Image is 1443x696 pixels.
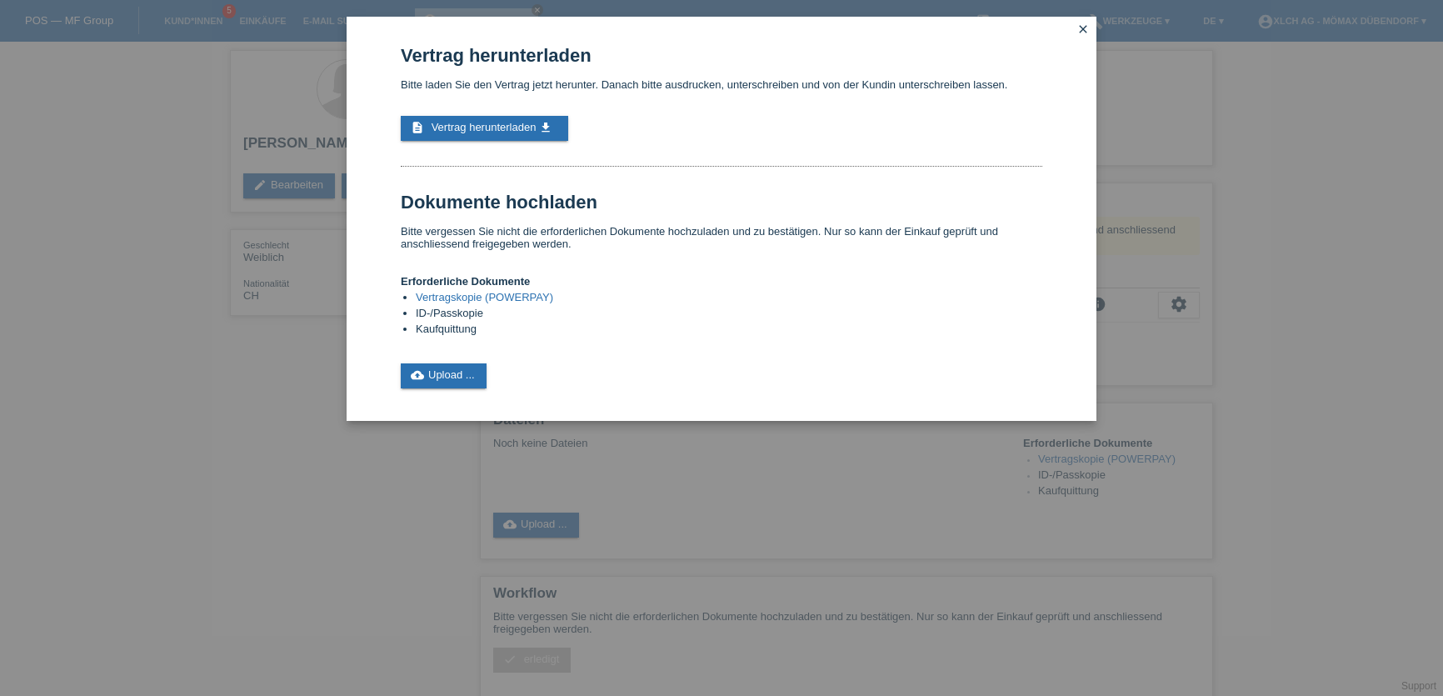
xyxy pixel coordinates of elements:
[401,45,1042,66] h1: Vertrag herunterladen
[401,363,487,388] a: cloud_uploadUpload ...
[432,121,537,133] span: Vertrag herunterladen
[1072,21,1094,40] a: close
[401,78,1042,91] p: Bitte laden Sie den Vertrag jetzt herunter. Danach bitte ausdrucken, unterschreiben und von der K...
[401,116,568,141] a: description Vertrag herunterladen get_app
[411,368,424,382] i: cloud_upload
[411,121,424,134] i: description
[416,323,1042,338] li: Kaufquittung
[401,275,1042,288] h4: Erforderliche Dokumente
[539,121,552,134] i: get_app
[1076,23,1090,36] i: close
[401,192,1042,213] h1: Dokumente hochladen
[416,307,1042,323] li: ID-/Passkopie
[416,291,553,303] a: Vertragskopie (POWERPAY)
[401,225,1042,250] p: Bitte vergessen Sie nicht die erforderlichen Dokumente hochzuladen und zu bestätigen. Nur so kann...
